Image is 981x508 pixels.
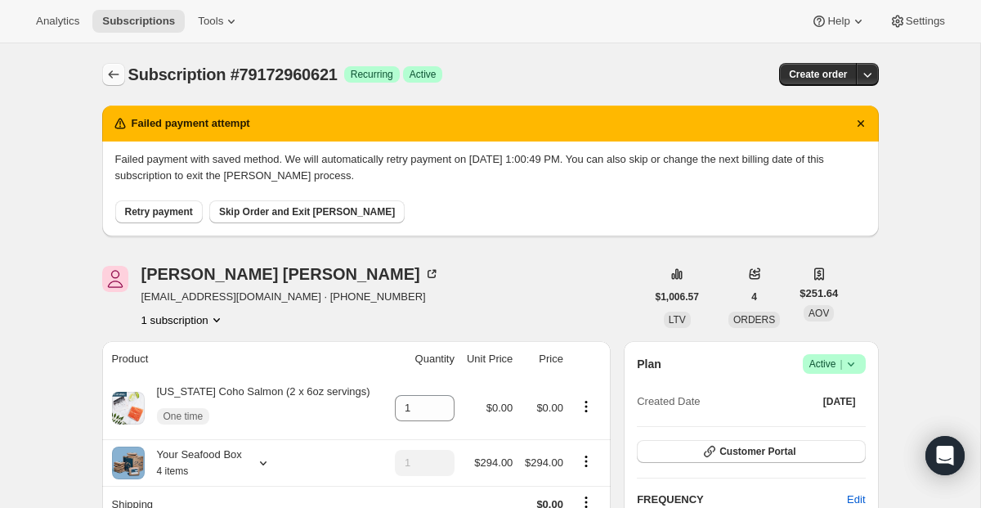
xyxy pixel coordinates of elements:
h2: Plan [637,356,661,372]
span: $1,006.57 [656,290,699,303]
div: [US_STATE] Coho Salmon (2 x 6oz servings) [145,384,370,433]
span: Skip Order and Exit [PERSON_NAME] [219,205,395,218]
th: Product [102,341,387,377]
span: LTV [669,314,686,326]
h2: Failed payment attempt [132,115,250,132]
span: Active [809,356,859,372]
button: Settings [880,10,955,33]
div: Open Intercom Messenger [925,436,965,475]
h2: FREQUENCY [637,492,847,508]
span: Subscription #79172960621 [128,65,338,83]
div: [PERSON_NAME] [PERSON_NAME] [141,266,440,282]
span: $294.00 [474,456,513,469]
th: Unit Price [459,341,517,377]
span: christina lavery [102,266,128,292]
th: Price [517,341,568,377]
button: Retry payment [115,200,203,223]
span: $0.00 [486,402,513,414]
span: Recurring [351,68,393,81]
button: Product actions [573,398,599,416]
span: 4 [751,290,757,303]
button: Skip Order and Exit [PERSON_NAME] [209,200,405,223]
button: Dismiss notification [849,112,872,135]
span: AOV [809,308,829,319]
span: ORDERS [733,314,775,326]
span: $294.00 [525,456,563,469]
button: [DATE] [813,390,866,413]
span: Create order [789,68,847,81]
span: Edit [847,492,865,508]
button: Help [801,10,876,33]
button: Create order [779,63,857,86]
span: [EMAIL_ADDRESS][DOMAIN_NAME] · [PHONE_NUMBER] [141,289,440,305]
span: $251.64 [800,285,838,302]
img: product img [112,447,145,479]
span: Analytics [36,15,79,28]
div: Your Seafood Box [145,447,242,479]
img: product img [112,392,145,425]
button: Tools [188,10,249,33]
span: | [840,357,842,371]
span: Help [827,15,849,28]
th: Quantity [387,341,459,377]
span: Retry payment [125,205,193,218]
span: Customer Portal [719,445,795,458]
span: Subscriptions [102,15,175,28]
span: Tools [198,15,223,28]
span: Created Date [637,393,700,410]
button: Analytics [26,10,89,33]
button: Customer Portal [637,440,865,463]
span: $0.00 [536,402,563,414]
button: $1,006.57 [646,285,709,308]
p: Failed payment with saved method. We will automatically retry payment on [DATE] 1:00:49 PM. You c... [115,151,866,184]
small: 4 items [157,465,189,477]
span: Active [410,68,437,81]
button: Product actions [573,452,599,470]
span: Settings [906,15,945,28]
span: [DATE] [823,395,856,408]
button: 4 [741,285,767,308]
button: Subscriptions [92,10,185,33]
span: One time [163,410,204,423]
button: Product actions [141,312,225,328]
button: Subscriptions [102,63,125,86]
